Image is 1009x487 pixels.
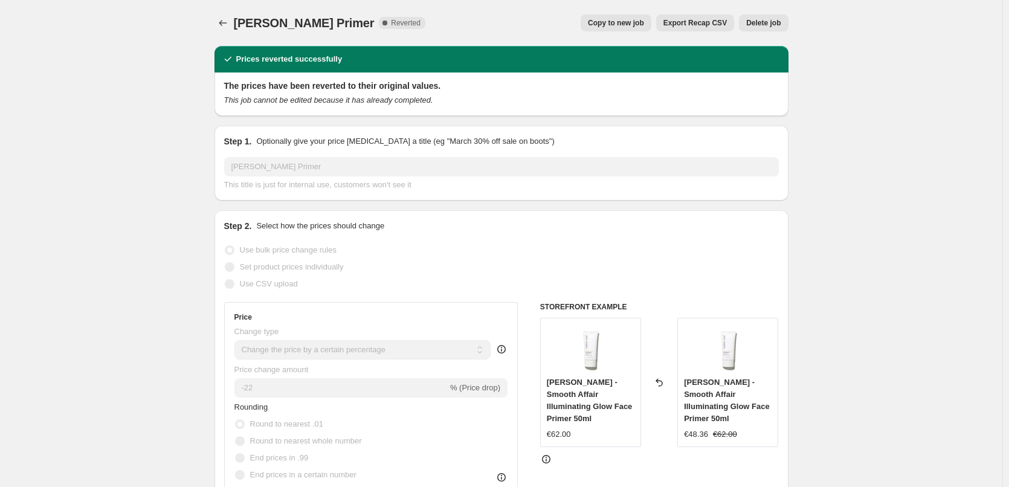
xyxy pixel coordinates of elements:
span: €62.00 [713,430,737,439]
img: jane-iredale-smooth-affair-illuminating-glow-face-primer-50ml-978471_80x.png [566,324,614,373]
span: Use bulk price change rules [240,245,337,254]
h3: Price [234,312,252,322]
h2: Prices reverted successfully [236,53,343,65]
div: help [495,343,508,355]
p: Select how the prices should change [256,220,384,232]
input: 30% off holiday sale [224,157,779,176]
button: Copy to new job [581,15,651,31]
img: jane-iredale-smooth-affair-illuminating-glow-face-primer-50ml-978471_80x.png [704,324,752,373]
button: Export Recap CSV [656,15,734,31]
span: Export Recap CSV [663,18,727,28]
span: Reverted [391,18,421,28]
i: This job cannot be edited because it has already completed. [224,95,433,105]
span: Copy to new job [588,18,644,28]
span: €62.00 [547,430,571,439]
span: [PERSON_NAME] Primer [234,16,375,30]
h2: Step 2. [224,220,252,232]
h2: Step 1. [224,135,252,147]
button: Price change jobs [214,15,231,31]
span: End prices in .99 [250,453,309,462]
span: [PERSON_NAME] - Smooth Affair Illuminating Glow Face Primer 50ml [547,378,633,423]
span: Set product prices individually [240,262,344,271]
span: [PERSON_NAME] - Smooth Affair Illuminating Glow Face Primer 50ml [684,378,770,423]
span: Round to nearest .01 [250,419,323,428]
p: Optionally give your price [MEDICAL_DATA] a title (eg "March 30% off sale on boots") [256,135,554,147]
span: Rounding [234,402,268,411]
span: €48.36 [684,430,708,439]
span: Delete job [746,18,781,28]
span: % (Price drop) [450,383,500,392]
input: -15 [234,378,448,398]
span: End prices in a certain number [250,470,356,479]
h6: STOREFRONT EXAMPLE [540,302,779,312]
span: This title is just for internal use, customers won't see it [224,180,411,189]
span: Change type [234,327,279,336]
span: Round to nearest whole number [250,436,362,445]
span: Price change amount [234,365,309,374]
span: Use CSV upload [240,279,298,288]
h2: The prices have been reverted to their original values. [224,80,779,92]
button: Delete job [739,15,788,31]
